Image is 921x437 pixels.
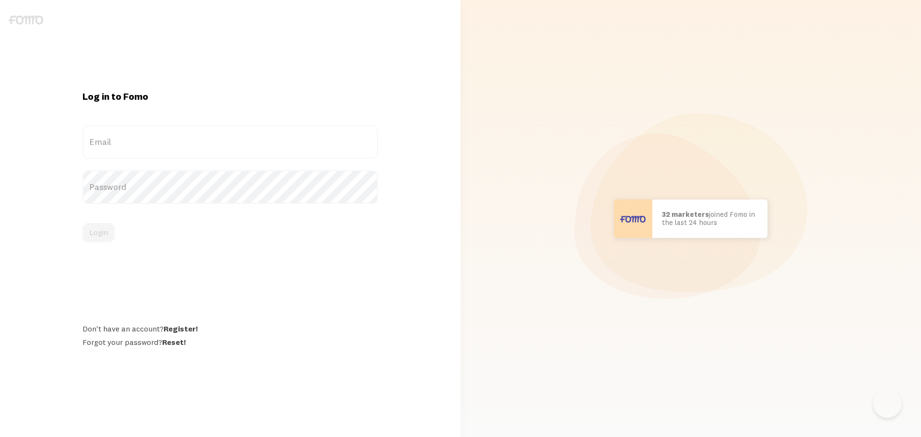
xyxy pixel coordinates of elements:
[83,324,378,333] div: Don't have an account?
[164,324,198,333] a: Register!
[662,211,758,226] p: joined Fomo in the last 24 hours
[83,125,378,159] label: Email
[614,200,652,238] img: User avatar
[162,337,186,347] a: Reset!
[662,210,709,219] b: 32 marketers
[83,90,378,103] h1: Log in to Fomo
[83,170,378,204] label: Password
[83,337,378,347] div: Forgot your password?
[9,15,43,24] img: fomo-logo-gray-b99e0e8ada9f9040e2984d0d95b3b12da0074ffd48d1e5cb62ac37fc77b0b268.svg
[873,389,902,418] iframe: Help Scout Beacon - Open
